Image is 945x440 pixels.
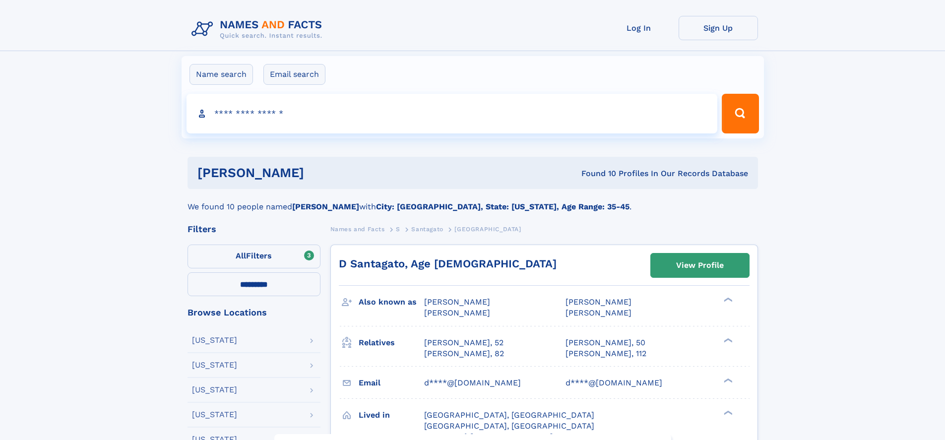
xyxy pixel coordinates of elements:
b: [PERSON_NAME] [292,202,359,211]
h3: Email [359,375,424,391]
span: [GEOGRAPHIC_DATA] [454,226,521,233]
h3: Lived in [359,407,424,424]
label: Filters [188,245,320,268]
label: Name search [189,64,253,85]
div: [US_STATE] [192,411,237,419]
div: ❯ [721,297,733,303]
a: Santagato [411,223,443,235]
div: We found 10 people named with . [188,189,758,213]
img: Logo Names and Facts [188,16,330,43]
span: [PERSON_NAME] [424,308,490,317]
a: Log In [599,16,679,40]
a: [PERSON_NAME], 112 [566,348,646,359]
a: S [396,223,400,235]
div: ❯ [721,409,733,416]
div: [US_STATE] [192,386,237,394]
div: Browse Locations [188,308,320,317]
a: D Santagato, Age [DEMOGRAPHIC_DATA] [339,257,557,270]
h1: [PERSON_NAME] [197,167,443,179]
input: search input [187,94,718,133]
span: All [236,251,246,260]
span: [PERSON_NAME] [566,308,631,317]
h3: Relatives [359,334,424,351]
a: [PERSON_NAME], 52 [424,337,504,348]
a: [PERSON_NAME], 82 [424,348,504,359]
label: Email search [263,64,325,85]
span: Santagato [411,226,443,233]
span: [GEOGRAPHIC_DATA], [GEOGRAPHIC_DATA] [424,410,594,420]
b: City: [GEOGRAPHIC_DATA], State: [US_STATE], Age Range: 35-45 [376,202,630,211]
span: [PERSON_NAME] [424,297,490,307]
div: [US_STATE] [192,336,237,344]
a: Names and Facts [330,223,385,235]
div: Found 10 Profiles In Our Records Database [442,168,748,179]
div: ❯ [721,377,733,383]
span: S [396,226,400,233]
button: Search Button [722,94,758,133]
div: Filters [188,225,320,234]
span: [PERSON_NAME] [566,297,631,307]
a: View Profile [651,253,749,277]
div: ❯ [721,337,733,343]
div: View Profile [676,254,724,277]
h3: Also known as [359,294,424,311]
span: [GEOGRAPHIC_DATA], [GEOGRAPHIC_DATA] [424,421,594,431]
a: Sign Up [679,16,758,40]
div: [US_STATE] [192,361,237,369]
a: [PERSON_NAME], 50 [566,337,645,348]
